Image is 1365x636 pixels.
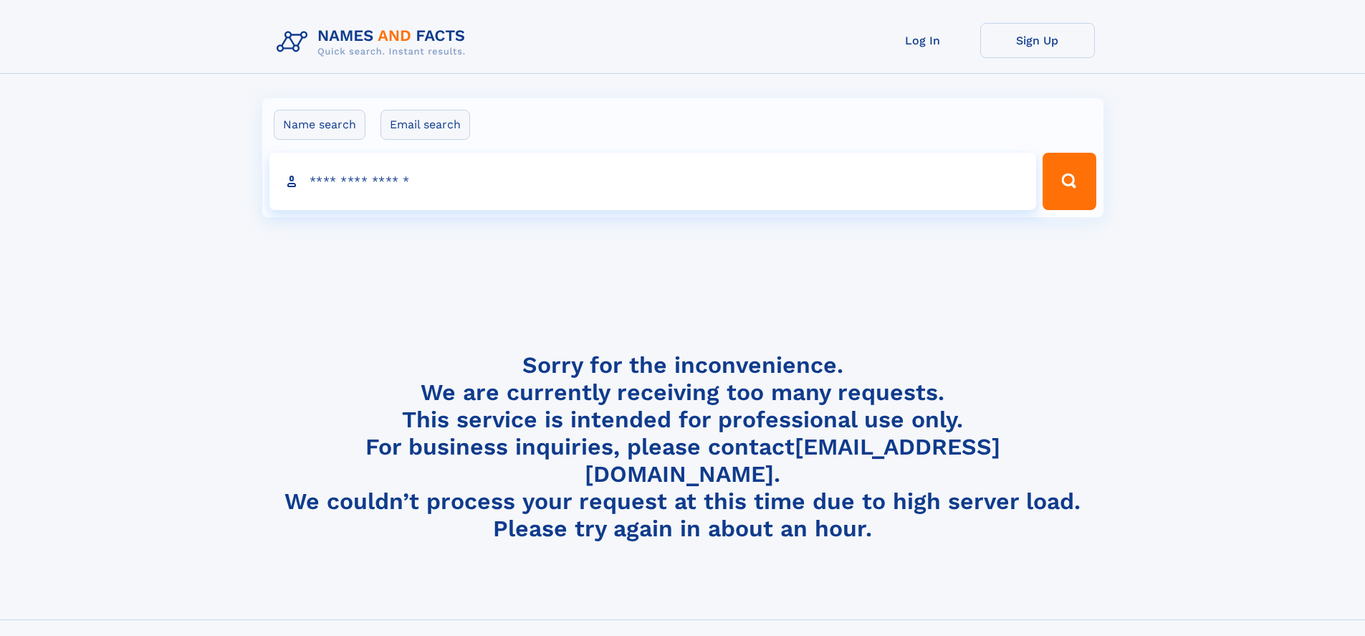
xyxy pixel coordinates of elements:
[274,110,365,140] label: Name search
[585,433,1000,488] a: [EMAIL_ADDRESS][DOMAIN_NAME]
[380,110,470,140] label: Email search
[980,23,1095,58] a: Sign Up
[1043,153,1096,210] button: Search Button
[271,351,1095,543] h4: Sorry for the inconvenience. We are currently receiving too many requests. This service is intend...
[866,23,980,58] a: Log In
[269,153,1037,210] input: search input
[271,23,477,62] img: Logo Names and Facts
